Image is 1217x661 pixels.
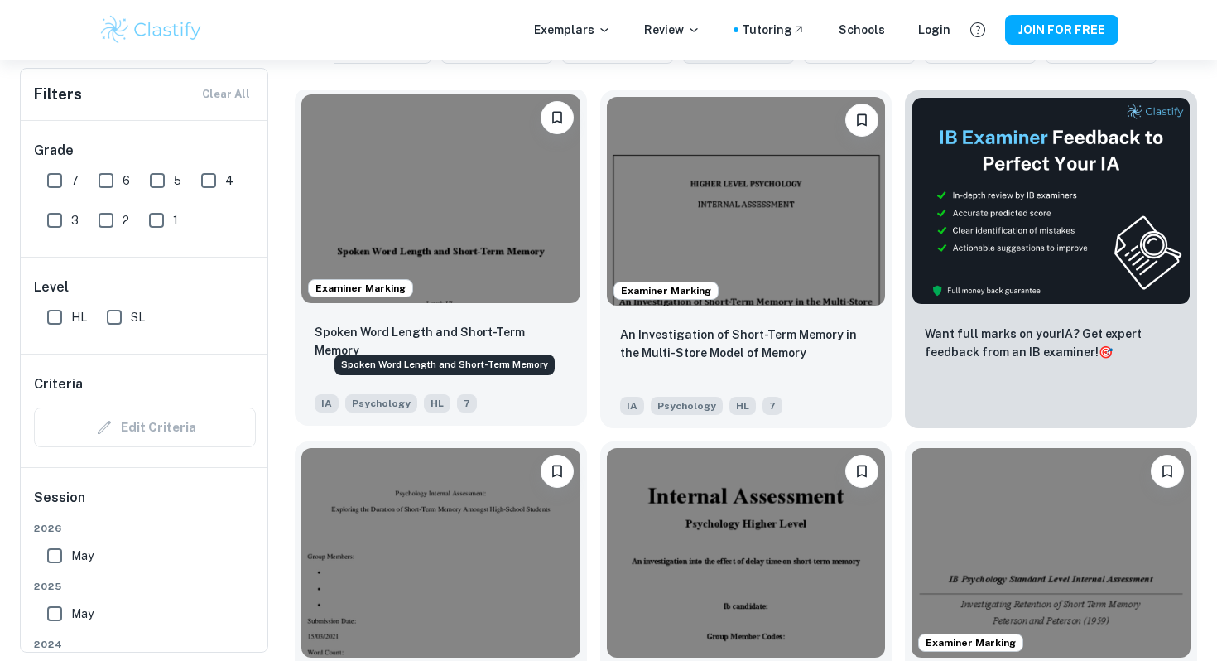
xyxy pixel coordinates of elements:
[71,605,94,623] span: May
[541,101,574,134] button: Please log in to bookmark exemplars
[345,394,417,413] span: Psychology
[1005,15,1118,45] button: JOIN FOR FREE
[607,448,886,657] img: Psychology IA example thumbnail: An investigation into the effect of dela
[131,308,145,326] span: SL
[34,579,256,594] span: 2025
[614,283,718,298] span: Examiner Marking
[457,394,477,413] span: 7
[34,408,256,447] div: Criteria filters are unavailable when searching by topic
[845,455,878,488] button: Please log in to bookmark exemplars
[309,281,412,296] span: Examiner Marking
[295,90,587,428] a: Examiner MarkingPlease log in to bookmark exemplarsSpoken Word Length and Short-Term MemoryIAPsyc...
[34,277,256,297] h6: Level
[541,455,574,488] button: Please log in to bookmark exemplars
[301,94,580,303] img: Psychology IA example thumbnail: Spoken Word Length and Short-Term Memory
[34,374,83,394] h6: Criteria
[607,97,886,306] img: Psychology IA example thumbnail: An Investigation of Short-Term Memory in
[600,90,892,428] a: Examiner MarkingPlease log in to bookmark exemplarsAn Investigation of Short-Term Memory in the M...
[729,397,756,415] span: HL
[34,141,256,161] h6: Grade
[1151,455,1184,488] button: Please log in to bookmark exemplars
[71,171,79,190] span: 7
[919,635,1022,650] span: Examiner Marking
[99,13,204,46] img: Clastify logo
[71,547,94,565] span: May
[225,171,233,190] span: 4
[301,448,580,657] img: Psychology IA example thumbnail: Exploring the Duration of Short-Term Mem
[845,104,878,137] button: Please log in to bookmark exemplars
[839,21,885,39] a: Schools
[651,397,723,415] span: Psychology
[742,21,806,39] a: Tutoring
[964,16,992,44] button: Help and Feedback
[905,90,1197,428] a: ThumbnailWant full marks on yourIA? Get expert feedback from an IB examiner!
[424,394,450,413] span: HL
[71,308,87,326] span: HL
[620,326,873,362] p: An Investigation of Short-Term Memory in the Multi-Store Model of Memory
[315,323,567,359] p: Spoken Word Length and Short-Term Memory
[534,21,611,39] p: Exemplars
[912,97,1191,305] img: Thumbnail
[912,448,1191,657] img: Psychology IA example thumbnail: Investigating Retention of Short Term Me
[123,211,129,229] span: 2
[174,171,181,190] span: 5
[123,171,130,190] span: 6
[173,211,178,229] span: 1
[315,394,339,413] span: IA
[34,488,256,521] h6: Session
[644,21,700,39] p: Review
[334,355,555,375] div: Spoken Word Length and Short-Term Memory
[71,211,79,229] span: 3
[1099,345,1113,359] span: 🎯
[762,397,782,415] span: 7
[925,325,1177,361] p: Want full marks on your IA ? Get expert feedback from an IB examiner!
[620,397,644,415] span: IA
[918,21,950,39] a: Login
[34,83,82,106] h6: Filters
[34,521,256,536] span: 2026
[34,637,256,652] span: 2024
